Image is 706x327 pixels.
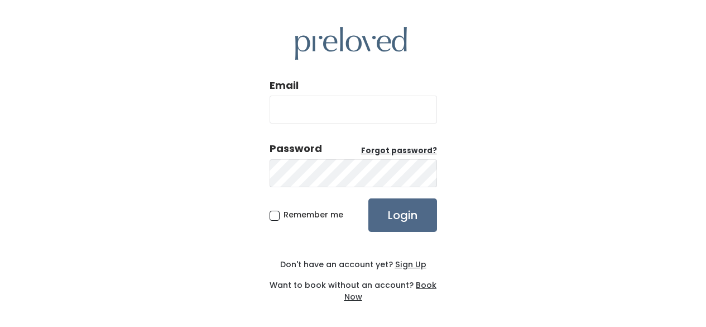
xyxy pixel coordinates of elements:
img: preloved logo [295,27,407,60]
div: Want to book without an account? [270,271,437,303]
span: Remember me [284,209,343,220]
label: Email [270,78,299,93]
a: Forgot password? [361,145,437,157]
a: Sign Up [393,259,426,270]
a: Book Now [344,279,437,302]
u: Sign Up [395,259,426,270]
div: Password [270,141,322,156]
input: Login [368,198,437,232]
div: Don't have an account yet? [270,259,437,271]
